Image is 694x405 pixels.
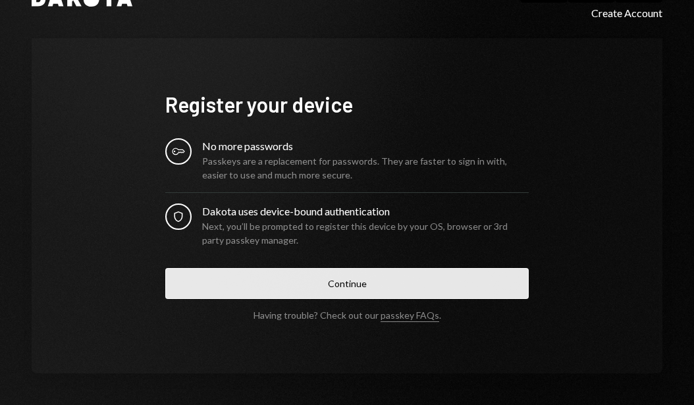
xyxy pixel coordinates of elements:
div: Create Account [591,5,662,21]
div: Having trouble? Check out our . [254,310,441,321]
div: Next, you’ll be prompted to register this device by your OS, browser or 3rd party passkey manager. [202,219,529,247]
h1: Register your device [165,91,529,117]
div: Passkeys are a replacement for passwords. They are faster to sign in with, easier to use and much... [202,154,529,182]
button: Continue [165,268,529,299]
div: No more passwords [202,138,529,154]
a: passkey FAQs [381,310,439,322]
div: Dakota uses device-bound authentication [202,203,529,219]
